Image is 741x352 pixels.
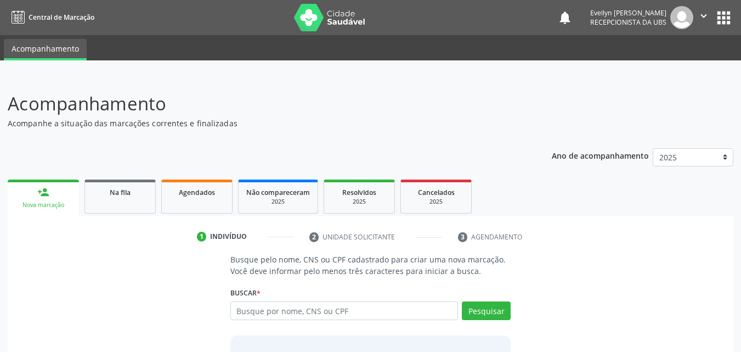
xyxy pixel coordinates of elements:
button: apps [714,8,733,27]
button:  [693,6,714,29]
span: Cancelados [418,188,455,197]
p: Busque pelo nome, CNS ou CPF cadastrado para criar uma nova marcação. Você deve informar pelo men... [230,254,511,277]
p: Acompanhe a situação das marcações correntes e finalizadas [8,118,516,129]
div: Evellyn [PERSON_NAME] [590,8,666,18]
div: Nova marcação [15,201,71,209]
div: 2025 [409,198,463,206]
a: Central de Marcação [8,8,94,26]
button: notifications [557,10,573,25]
div: 1 [197,232,207,242]
span: Agendados [179,188,215,197]
span: Resolvidos [342,188,376,197]
img: img [670,6,693,29]
input: Busque por nome, CNS ou CPF [230,301,459,320]
span: Na fila [110,188,131,197]
div: person_add [37,186,49,198]
label: Buscar [230,284,261,301]
div: Indivíduo [210,232,247,242]
a: Acompanhamento [4,39,87,60]
div: 2025 [332,198,387,206]
span: Não compareceram [246,188,310,197]
span: Central de Marcação [29,13,94,22]
p: Ano de acompanhamento [552,148,649,162]
span: Recepcionista da UBS [590,18,666,27]
div: 2025 [246,198,310,206]
i:  [698,10,710,22]
button: Pesquisar [462,301,511,320]
p: Acompanhamento [8,90,516,118]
